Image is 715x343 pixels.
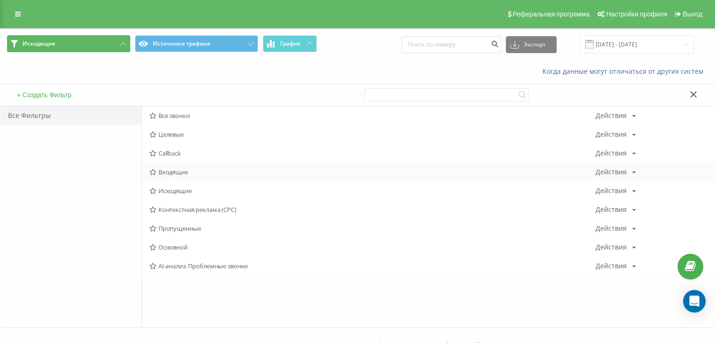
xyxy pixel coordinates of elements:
[596,244,627,250] div: Действия
[135,35,258,52] button: Источники трафика
[687,90,700,100] button: Закрыть
[596,225,627,232] div: Действия
[596,206,627,213] div: Действия
[149,206,596,213] span: Контекстная реклама (CPC)
[149,169,596,175] span: Входящие
[506,36,557,53] button: Экспорт
[7,35,130,52] button: Исходящие
[149,131,596,138] span: Целевые
[596,169,627,175] div: Действия
[683,10,702,18] span: Выход
[149,263,596,269] span: AI-анализ. Проблемные звонки
[23,40,55,47] span: Исходящие
[280,40,301,47] span: График
[596,187,627,194] div: Действия
[596,150,627,156] div: Действия
[596,131,627,138] div: Действия
[149,187,596,194] span: Исходящие
[401,36,501,53] input: Поиск по номеру
[596,112,627,119] div: Действия
[0,106,141,125] div: Все Фильтры
[149,225,596,232] span: Пропущенные
[683,290,706,312] div: Open Intercom Messenger
[606,10,667,18] span: Настройки профиля
[149,244,596,250] span: Основной
[149,150,596,156] span: Callback
[596,263,627,269] div: Действия
[542,67,708,76] a: Когда данные могут отличаться от других систем
[14,91,74,99] button: + Создать Фильтр
[263,35,317,52] button: График
[149,112,596,119] span: Все звонки
[512,10,589,18] span: Реферальная программа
